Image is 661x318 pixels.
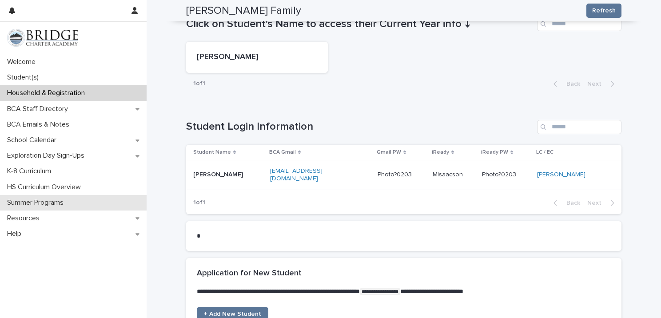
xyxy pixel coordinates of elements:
p: Welcome [4,58,43,66]
h1: Student Login Information [186,120,534,133]
a: [PERSON_NAME] [537,171,585,179]
p: [PERSON_NAME] [197,52,317,62]
button: Back [546,199,584,207]
img: V1C1m3IdTEidaUdm9Hs0 [7,29,78,47]
p: 1 of 1 [186,73,212,95]
p: BCA Staff Directory [4,105,75,113]
button: Next [584,80,621,88]
h1: Click on Student's Name to access their Current Year info ⤵ [186,18,534,31]
p: Student(s) [4,73,46,82]
h2: Application for New Student [197,269,302,278]
p: iReady [432,147,449,157]
p: School Calendar [4,136,64,144]
p: Student Name [193,147,231,157]
p: Photo?0203 [482,169,518,179]
span: Next [587,200,607,206]
button: Next [584,199,621,207]
p: Resources [4,214,47,223]
p: LC / EC [536,147,553,157]
input: Search [537,120,621,134]
p: iReady PW [481,147,508,157]
span: Next [587,81,607,87]
p: MIsaacson [433,171,475,179]
p: K-8 Curriculum [4,167,58,175]
p: Photo?0203 [378,171,426,179]
a: [PERSON_NAME] [186,42,328,73]
p: [PERSON_NAME] [193,171,263,179]
p: Help [4,230,28,238]
p: BCA Emails & Notes [4,120,76,129]
span: + Add New Student [204,311,261,317]
p: HS Curriculum Overview [4,183,88,191]
tr: [PERSON_NAME][EMAIL_ADDRESS][DOMAIN_NAME]Photo?0203MIsaacsonPhoto?0203Photo?0203 [PERSON_NAME] [186,160,621,190]
span: Back [561,81,580,87]
p: Exploration Day Sign-Ups [4,151,92,160]
span: Back [561,200,580,206]
button: Refresh [586,4,621,18]
p: BCA Gmail [269,147,296,157]
input: Search [537,17,621,31]
p: 1 of 1 [186,192,212,214]
p: Summer Programs [4,199,71,207]
button: Back [546,80,584,88]
p: Household & Registration [4,89,92,97]
span: Refresh [592,6,616,15]
p: Gmail PW [377,147,401,157]
a: [EMAIL_ADDRESS][DOMAIN_NAME] [270,168,323,182]
h2: [PERSON_NAME] Family [186,4,301,17]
